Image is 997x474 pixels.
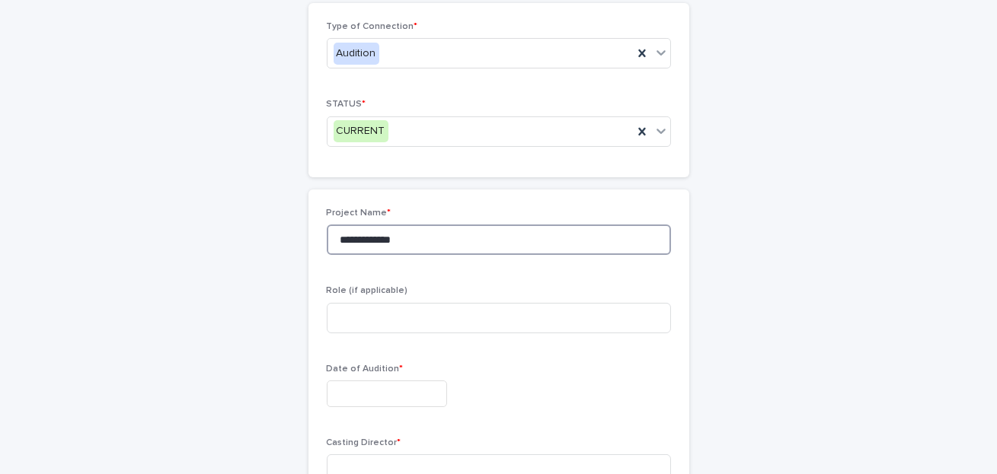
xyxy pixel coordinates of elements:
span: Type of Connection [327,22,418,31]
span: Project Name [327,208,391,218]
span: Casting Director [327,438,401,447]
div: Audition [334,43,379,65]
span: Role (if applicable) [327,286,408,295]
span: STATUS [327,100,366,109]
span: Date of Audition [327,364,404,374]
div: CURRENT [334,120,388,142]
